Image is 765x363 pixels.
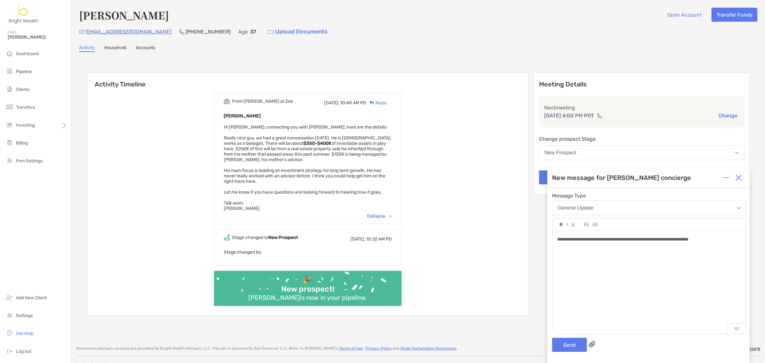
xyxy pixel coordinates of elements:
img: Open dropdown arrow [735,152,739,154]
span: [DATE], [324,100,339,106]
span: [PERSON_NAME]! [8,34,67,40]
img: dashboard icon [6,49,13,57]
img: communication type [597,113,602,118]
img: Editor control icon [593,223,597,226]
button: Change [717,112,739,119]
span: 10:32 AM PD [366,236,392,242]
img: get-help icon [6,329,13,337]
img: clients icon [6,85,13,93]
img: Zoe Logo [8,3,40,26]
img: Email Icon [79,30,84,34]
img: Event icon [224,234,230,241]
span: Log out [16,349,31,354]
a: Activity [79,45,95,52]
img: Editor control icon [584,223,589,226]
img: Editor control icon [566,223,568,226]
div: New message for [PERSON_NAME] concierge [552,174,691,181]
span: Clients [16,87,30,92]
a: Upload Documents [264,25,332,39]
img: investing icon [6,121,13,129]
span: Billing [16,140,28,146]
p: [DATE] 4:00 PM PDT [544,112,594,120]
span: Investing [16,122,35,128]
p: Next meeting [544,104,739,112]
button: Transfer Funds [711,8,757,22]
b: New Prospect [268,235,298,240]
p: Stage changed by: [224,248,392,256]
img: Reply icon [369,101,374,105]
p: Investment advisory services are provided by Bright Wealth Advisors, LLC . This site is powered b... [76,346,457,351]
img: billing icon [6,139,13,146]
div: General Update [557,205,594,211]
img: Confetti [214,271,402,300]
strong: $350-$400K [303,141,331,146]
div: Collapse [367,213,392,219]
img: logout icon [6,347,13,355]
img: Phone Icon [179,29,184,34]
div: From [PERSON_NAME] at Zoe [232,99,293,104]
span: Dashboard [16,51,39,56]
button: Open Account [662,8,706,22]
div: [PERSON_NAME] is now in your pipeline. [246,294,369,301]
img: settings icon [6,311,13,319]
span: Message Type [552,193,746,199]
span: Settings [16,313,33,318]
a: Accounts [136,45,155,52]
p: Age [238,28,248,36]
div: Stage changed to [232,235,298,240]
img: Chevron icon [389,215,392,217]
img: transfers icon [6,103,13,111]
img: button icon [268,30,273,34]
span: Pipeline [16,69,32,74]
h4: [PERSON_NAME] [79,8,169,22]
a: Terms of Use [339,346,363,351]
button: New Prospect [539,145,744,160]
div: New prospect! [279,285,337,294]
p: Meeting Details [539,80,744,88]
p: [EMAIL_ADDRESS][DOMAIN_NAME] [85,28,171,36]
img: firm-settings icon [6,157,13,164]
a: Model Marketplace Disclosures [400,346,456,351]
p: 82 [727,323,746,334]
img: Open dropdown arrow [737,207,741,209]
img: Expand or collapse [723,174,729,181]
div: 🎉 [300,275,315,285]
span: Add New Client [16,295,47,300]
p: Change prospect Stage [539,135,744,143]
button: Send [552,338,587,352]
span: [DATE], [350,236,365,242]
span: Get Help [16,331,33,336]
img: Editor control icon [572,223,575,226]
button: Meeting Update [539,170,640,184]
img: paperclip attachments [589,341,595,347]
div: New Prospect [544,150,576,156]
b: [PERSON_NAME] [224,113,261,119]
span: Transfers [16,105,35,110]
p: [PHONE_NUMBER] [186,28,230,36]
img: pipeline icon [6,67,13,75]
a: Privacy Policy [366,346,392,351]
p: 37 [250,28,256,36]
h6: Activity Timeline [87,73,528,88]
img: add_new_client icon [6,293,13,301]
img: Close [735,174,742,181]
div: Reply [366,100,387,106]
button: General Update [552,201,746,215]
span: 10:40 AM PD [340,100,366,106]
a: Household [104,45,126,52]
span: Firm Settings [16,158,43,164]
span: Hi [PERSON_NAME], connecting you with [PERSON_NAME], here are the details: Really nice guy, we ha... [224,124,391,211]
img: Event icon [224,98,230,104]
img: Editor control icon [560,223,563,226]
